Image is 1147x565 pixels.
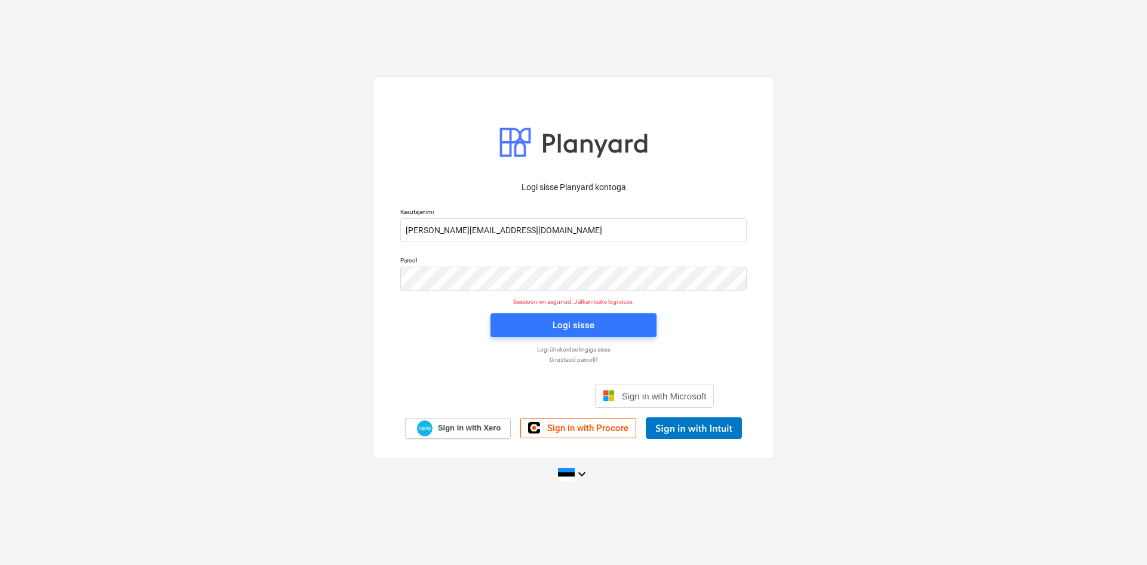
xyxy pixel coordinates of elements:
[400,208,747,218] p: Kasutajanimi
[400,256,747,267] p: Parool
[622,391,707,401] span: Sign in with Microsoft
[603,390,615,402] img: Microsoft logo
[490,313,657,337] button: Logi sisse
[400,218,747,242] input: Kasutajanimi
[1087,508,1147,565] iframe: Chat Widget
[520,418,636,438] a: Sign in with Procore
[405,418,511,439] a: Sign in with Xero
[394,346,753,353] a: Logi ühekordse lingiga sisse
[547,423,628,433] span: Sign in with Procore
[417,420,433,436] img: Xero logo
[394,356,753,364] a: Unustasid parooli?
[427,383,591,409] iframe: Sisselogimine Google'i nupu abil
[553,317,594,333] div: Logi sisse
[1087,508,1147,565] div: Vestlusvidin
[400,181,747,194] p: Logi sisse Planyard kontoga
[393,298,754,306] p: Sessioon on aegunud. Jätkamiseks logi sisse.
[575,467,589,481] i: keyboard_arrow_down
[438,423,501,433] span: Sign in with Xero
